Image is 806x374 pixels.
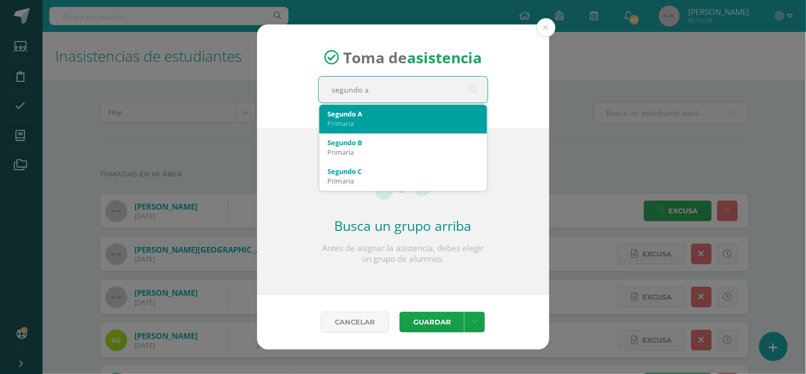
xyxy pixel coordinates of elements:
strong: asistencia [407,47,482,68]
input: Busca un grado o sección aquí... [319,77,488,103]
p: Antes de asignar la asistencia, debes elegir un grupo de alumnos. [318,243,488,264]
button: Guardar [400,312,464,333]
h2: Busca un grupo arriba [318,217,488,235]
div: Primaria [328,119,479,128]
div: Primaria [328,147,479,157]
span: Toma de [343,47,482,68]
button: Close (Esc) [537,18,556,37]
div: Segundo B [328,138,479,147]
div: Segundo A [328,109,479,119]
div: Segundo C [328,167,479,176]
div: Primaria [328,176,479,186]
a: Cancelar [321,312,389,333]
